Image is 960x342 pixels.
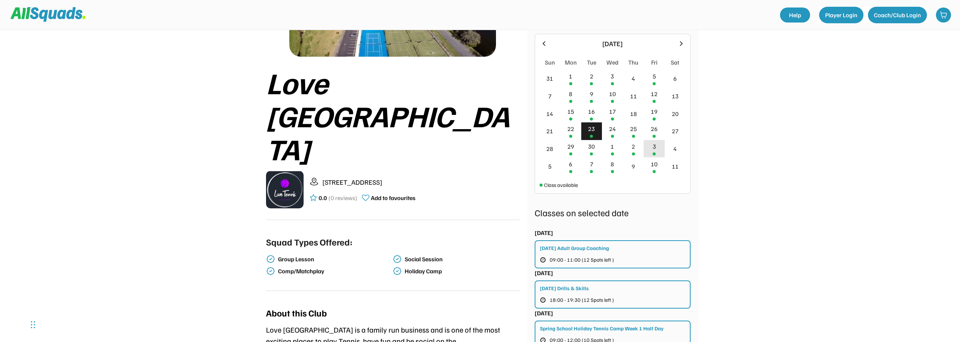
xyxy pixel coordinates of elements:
div: Comp/Matchplay [278,268,392,275]
div: 20 [672,109,679,118]
div: 27 [672,127,679,136]
div: 7 [548,92,552,101]
div: 18 [630,109,637,118]
div: 22 [567,124,574,133]
div: About this Club [266,306,327,319]
div: Group Lesson [278,256,392,263]
button: 18:00 - 19:30 (12 Spots left ) [540,295,626,305]
div: 13 [672,92,679,101]
div: 5 [653,72,656,81]
div: [DATE] Adult Group Coaching [540,244,609,252]
div: 12 [651,89,658,98]
img: shopping-cart-01%20%281%29.svg [940,11,947,19]
div: Sat [671,58,679,67]
div: 8 [611,160,614,169]
div: 1 [569,72,572,81]
div: 15 [567,107,574,116]
div: Squad Types Offered: [266,235,352,249]
img: LTPP_Logo_REV.jpeg [266,171,304,208]
img: check-verified-01.svg [393,255,402,264]
div: Classes on selected date [535,206,691,219]
div: 6 [569,160,572,169]
div: Mon [565,58,577,67]
div: 3 [653,142,656,151]
div: Spring School Holiday Tennis Camp Week 1 Half Day [540,324,664,332]
div: Social Session [405,256,518,263]
button: Coach/Club Login [868,7,927,23]
div: [DATE] [552,39,673,49]
div: [DATE] Drills & Skills [540,284,589,292]
div: 28 [546,144,553,153]
div: 14 [546,109,553,118]
div: 10 [609,89,616,98]
span: 09:00 - 11:00 (12 Spots left ) [550,257,614,262]
div: 21 [546,127,553,136]
img: check-verified-01.svg [266,255,275,264]
div: Sun [545,58,555,67]
div: Wed [606,58,618,67]
div: 4 [632,74,635,83]
div: 19 [651,107,658,116]
div: 23 [588,124,595,133]
button: 09:00 - 11:00 (12 Spots left ) [540,255,626,265]
div: Add to favourites [371,193,416,202]
div: [DATE] [535,309,553,318]
div: [DATE] [535,268,553,277]
div: 17 [609,107,616,116]
div: 25 [630,124,637,133]
div: 4 [673,144,677,153]
div: 0.0 [319,193,327,202]
div: [STREET_ADDRESS] [322,177,520,187]
button: Player Login [819,7,863,23]
div: 26 [651,124,658,133]
div: Thu [628,58,638,67]
img: check-verified-01.svg [266,267,275,276]
div: 2 [632,142,635,151]
div: 6 [673,74,677,83]
div: 9 [632,162,635,171]
div: Love [GEOGRAPHIC_DATA] [266,66,520,165]
div: 30 [588,142,595,151]
div: 11 [672,162,679,171]
div: 2 [590,72,593,81]
div: 16 [588,107,595,116]
div: 8 [569,89,572,98]
div: 31 [546,74,553,83]
div: 9 [590,89,593,98]
img: Squad%20Logo.svg [11,7,86,21]
div: Tue [587,58,596,67]
div: [DATE] [535,228,553,237]
div: 24 [609,124,616,133]
div: (0 reviews) [328,193,357,202]
div: Fri [651,58,658,67]
div: 29 [567,142,574,151]
img: check-verified-01.svg [393,267,402,276]
span: 18:00 - 19:30 (12 Spots left ) [550,297,614,303]
div: 11 [630,92,637,101]
div: 10 [651,160,658,169]
div: 7 [590,160,593,169]
div: Holiday Camp [405,268,518,275]
div: 5 [548,162,552,171]
a: Help [780,8,810,23]
div: Class available [544,181,578,189]
div: 3 [611,72,614,81]
div: 1 [611,142,614,151]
